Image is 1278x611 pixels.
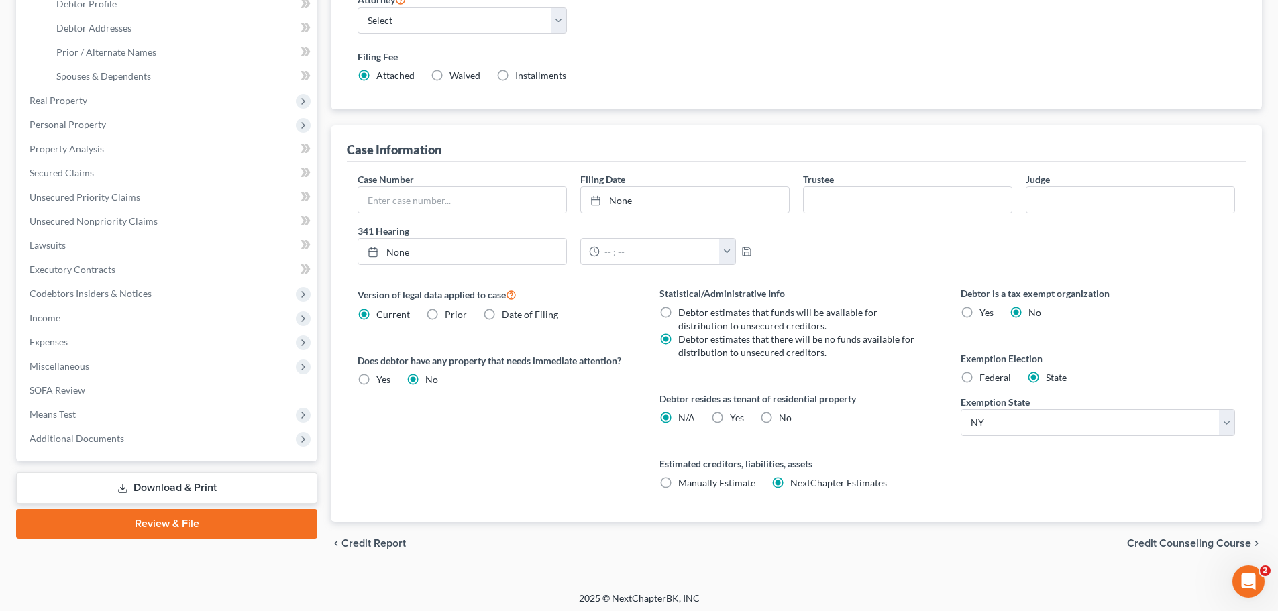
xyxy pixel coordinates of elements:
span: Credit Report [341,538,406,549]
input: -- : -- [600,239,720,264]
span: Yes [376,374,390,385]
a: Executory Contracts [19,258,317,282]
span: No [779,412,792,423]
span: Waived [449,70,480,81]
i: chevron_left [331,538,341,549]
span: No [425,374,438,385]
a: Secured Claims [19,161,317,185]
a: Debtor Addresses [46,16,317,40]
span: N/A [678,412,695,423]
span: Yes [730,412,744,423]
span: Attached [376,70,415,81]
span: Installments [515,70,566,81]
input: -- [804,187,1012,213]
label: Filing Fee [358,50,1235,64]
span: Income [30,312,60,323]
span: Debtor estimates that there will be no funds available for distribution to unsecured creditors. [678,333,914,358]
span: 2 [1260,565,1271,576]
label: Does debtor have any property that needs immediate attention? [358,353,632,368]
a: Spouses & Dependents [46,64,317,89]
span: Means Test [30,408,76,420]
div: Case Information [347,142,441,158]
button: Credit Counseling Course chevron_right [1127,538,1262,549]
span: Credit Counseling Course [1127,538,1251,549]
a: Unsecured Priority Claims [19,185,317,209]
input: Enter case number... [358,187,566,213]
a: Download & Print [16,472,317,504]
i: chevron_right [1251,538,1262,549]
span: Yes [979,307,994,318]
a: None [358,239,566,264]
label: Judge [1026,172,1050,186]
label: Debtor is a tax exempt organization [961,286,1235,300]
label: Exemption Election [961,351,1235,366]
label: Estimated creditors, liabilities, assets [659,457,934,471]
span: No [1028,307,1041,318]
span: Additional Documents [30,433,124,444]
span: Secured Claims [30,167,94,178]
label: Trustee [803,172,834,186]
label: Statistical/Administrative Info [659,286,934,300]
span: Debtor estimates that funds will be available for distribution to unsecured creditors. [678,307,877,331]
span: Prior [445,309,467,320]
a: Property Analysis [19,137,317,161]
a: Unsecured Nonpriority Claims [19,209,317,233]
span: Unsecured Priority Claims [30,191,140,203]
span: State [1046,372,1067,383]
span: Debtor Addresses [56,22,131,34]
a: Prior / Alternate Names [46,40,317,64]
iframe: Intercom live chat [1232,565,1265,598]
label: 341 Hearing [351,224,796,238]
a: Lawsuits [19,233,317,258]
a: SOFA Review [19,378,317,402]
span: Property Analysis [30,143,104,154]
span: Codebtors Insiders & Notices [30,288,152,299]
span: Current [376,309,410,320]
span: Executory Contracts [30,264,115,275]
input: -- [1026,187,1234,213]
span: Manually Estimate [678,477,755,488]
label: Version of legal data applied to case [358,286,632,302]
span: Miscellaneous [30,360,89,372]
a: None [581,187,789,213]
span: SOFA Review [30,384,85,396]
span: Federal [979,372,1011,383]
button: chevron_left Credit Report [331,538,406,549]
a: Review & File [16,509,317,539]
span: Spouses & Dependents [56,70,151,82]
span: Unsecured Nonpriority Claims [30,215,158,227]
span: Real Property [30,95,87,106]
span: NextChapter Estimates [790,477,887,488]
span: Personal Property [30,119,106,130]
label: Debtor resides as tenant of residential property [659,392,934,406]
label: Case Number [358,172,414,186]
span: Date of Filing [502,309,558,320]
span: Lawsuits [30,239,66,251]
span: Expenses [30,336,68,347]
label: Filing Date [580,172,625,186]
span: Prior / Alternate Names [56,46,156,58]
label: Exemption State [961,395,1030,409]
